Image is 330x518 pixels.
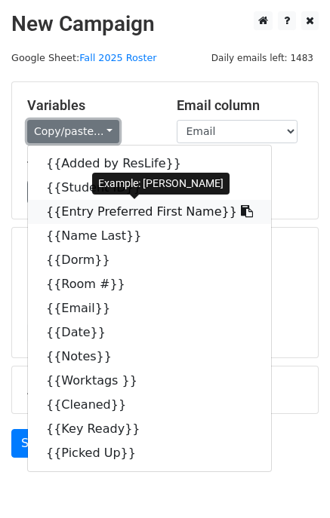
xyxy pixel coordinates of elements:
[177,97,304,114] h5: Email column
[28,345,271,369] a: {{Notes}}
[28,441,271,465] a: {{Picked Up}}
[28,272,271,296] a: {{Room #}}
[206,50,319,66] span: Daily emails left: 1483
[92,173,230,195] div: Example: [PERSON_NAME]
[28,369,271,393] a: {{Worktags }}
[28,393,271,417] a: {{Cleaned}}
[28,296,271,320] a: {{Email}}
[28,200,271,224] a: {{Entry Preferred First Name}}
[27,97,154,114] h5: Variables
[79,52,156,63] a: Fall 2025 Roster
[28,224,271,248] a: {{Name Last}}
[11,11,319,37] h2: New Campaign
[28,248,271,272] a: {{Dorm}}
[27,120,119,143] a: Copy/paste...
[11,429,61,458] a: Send
[206,52,319,63] a: Daily emails left: 1483
[11,52,157,63] small: Google Sheet:
[28,152,271,176] a: {{Added by ResLife}}
[28,176,271,200] a: {{Student ID}}
[28,417,271,441] a: {{Key Ready}}
[254,446,330,518] iframe: Chat Widget
[28,320,271,345] a: {{Date}}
